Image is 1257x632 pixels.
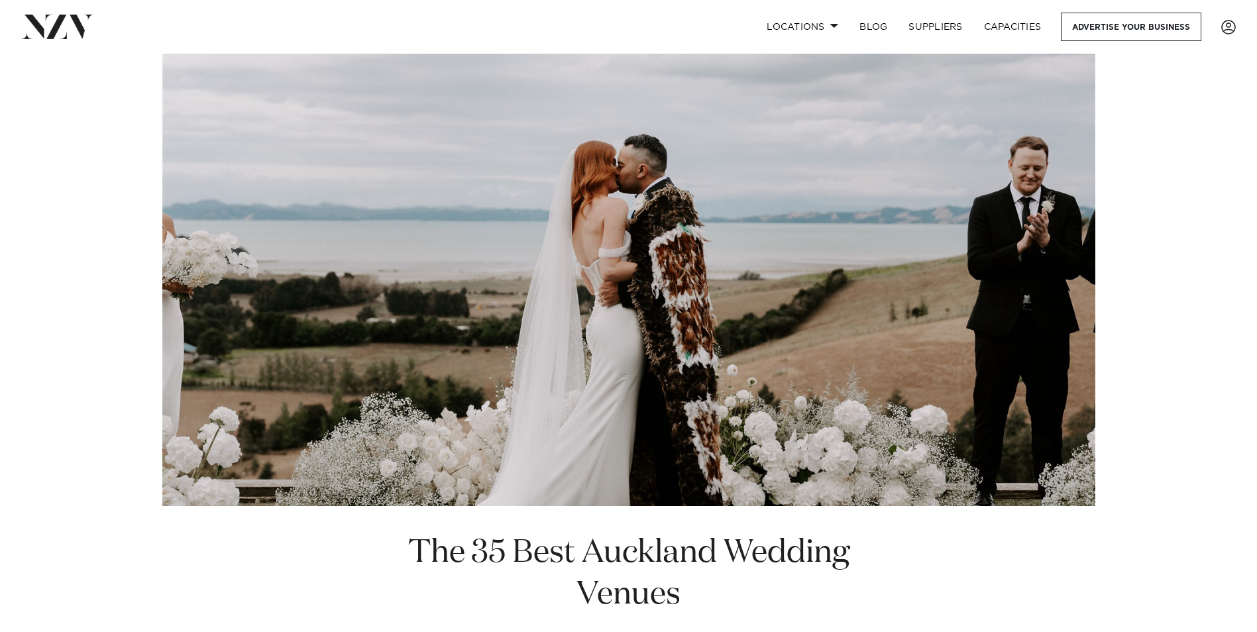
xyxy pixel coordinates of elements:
[973,13,1052,41] a: Capacities
[21,15,93,38] img: nzv-logo.png
[162,54,1095,506] img: The 35 Best Auckland Wedding Venues
[898,13,973,41] a: SUPPLIERS
[1061,13,1201,41] a: Advertise your business
[756,13,849,41] a: Locations
[849,13,898,41] a: BLOG
[402,533,855,616] h1: The 35 Best Auckland Wedding Venues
